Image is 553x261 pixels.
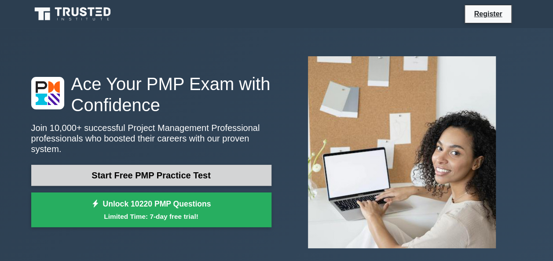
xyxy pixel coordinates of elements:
[469,8,507,19] a: Register
[31,192,271,228] a: Unlock 10220 PMP QuestionsLimited Time: 7-day free trial!
[42,211,260,221] small: Limited Time: 7-day free trial!
[31,123,271,154] p: Join 10,000+ successful Project Management Professional professionals who boosted their careers w...
[31,73,271,116] h1: Ace Your PMP Exam with Confidence
[31,165,271,186] a: Start Free PMP Practice Test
